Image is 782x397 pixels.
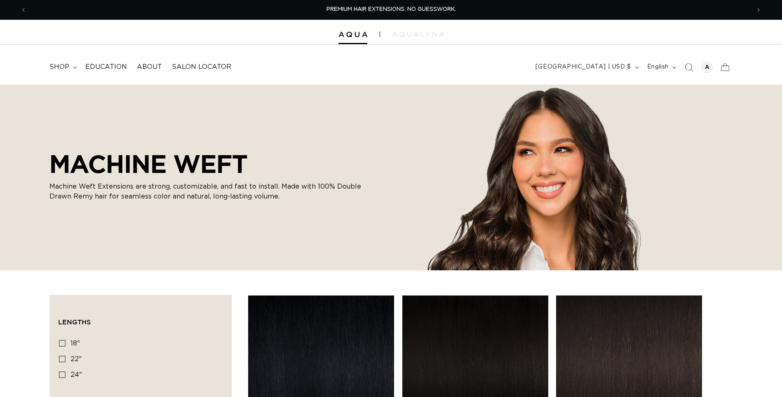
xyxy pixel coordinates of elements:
[70,371,82,378] span: 24"
[70,340,80,347] span: 18"
[132,58,167,76] a: About
[680,58,698,76] summary: Search
[326,7,456,12] span: PREMIUM HAIR EXTENSIONS. NO GUESSWORK.
[749,2,768,18] button: Next announcement
[58,304,223,333] summary: Lengths (0 selected)
[647,63,669,71] span: English
[49,182,363,201] p: Machine Weft Extensions are strong, customizable, and fast to install. Made with 100% Double Draw...
[172,63,231,71] span: Salon Locator
[642,59,680,75] button: English
[167,58,236,76] a: Salon Locator
[14,2,33,18] button: Previous announcement
[45,58,80,76] summary: shop
[58,318,91,326] span: Lengths
[531,59,642,75] button: [GEOGRAPHIC_DATA] | USD $
[392,32,444,37] img: aqualyna.com
[535,63,631,71] span: [GEOGRAPHIC_DATA] | USD $
[80,58,132,76] a: Education
[338,32,367,38] img: Aqua Hair Extensions
[85,63,127,71] span: Education
[137,63,162,71] span: About
[49,149,363,178] h2: MACHINE WEFT
[70,356,82,362] span: 22"
[49,63,69,71] span: shop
